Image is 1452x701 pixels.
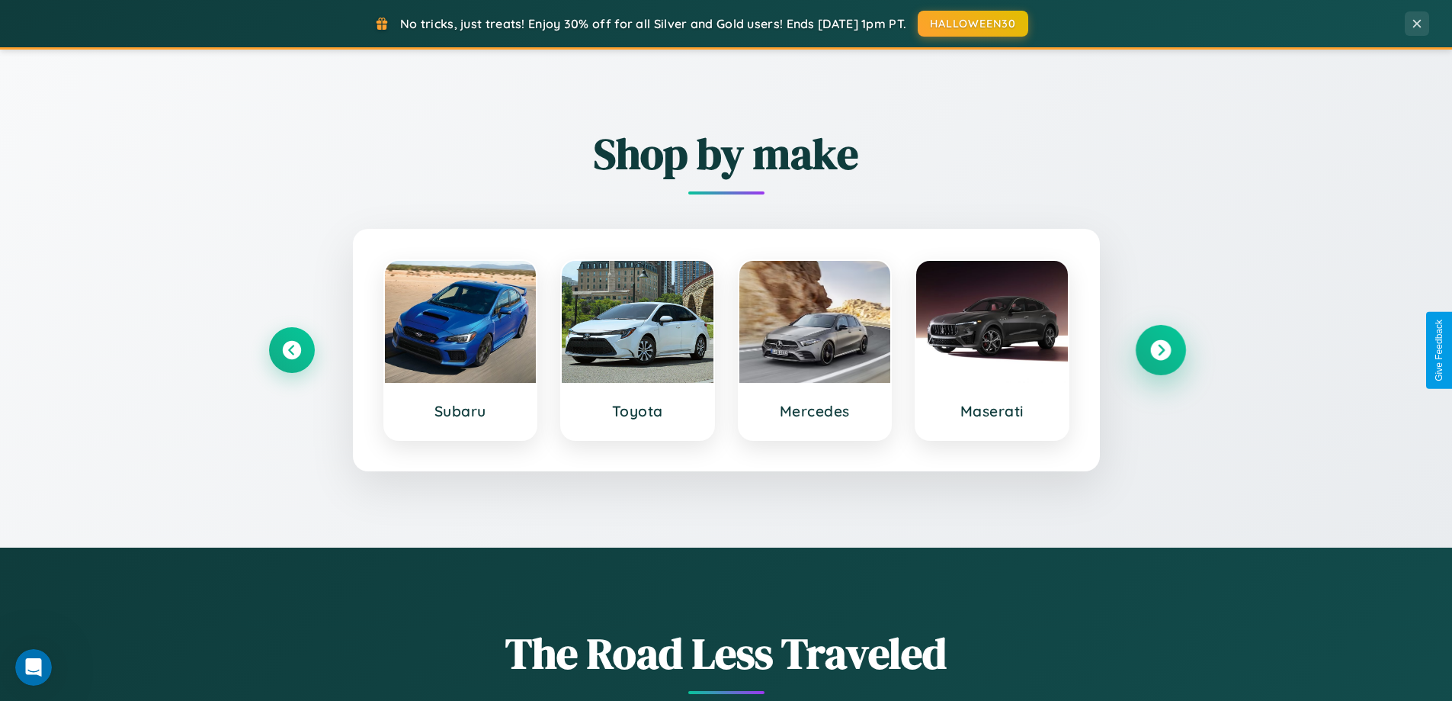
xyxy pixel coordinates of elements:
[269,624,1184,683] h1: The Road Less Traveled
[15,649,52,686] iframe: Intercom live chat
[755,402,876,420] h3: Mercedes
[918,11,1028,37] button: HALLOWEEN30
[1434,320,1444,381] div: Give Feedback
[400,402,521,420] h3: Subaru
[400,16,906,31] span: No tricks, just treats! Enjoy 30% off for all Silver and Gold users! Ends [DATE] 1pm PT.
[269,124,1184,183] h2: Shop by make
[931,402,1053,420] h3: Maserati
[577,402,698,420] h3: Toyota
